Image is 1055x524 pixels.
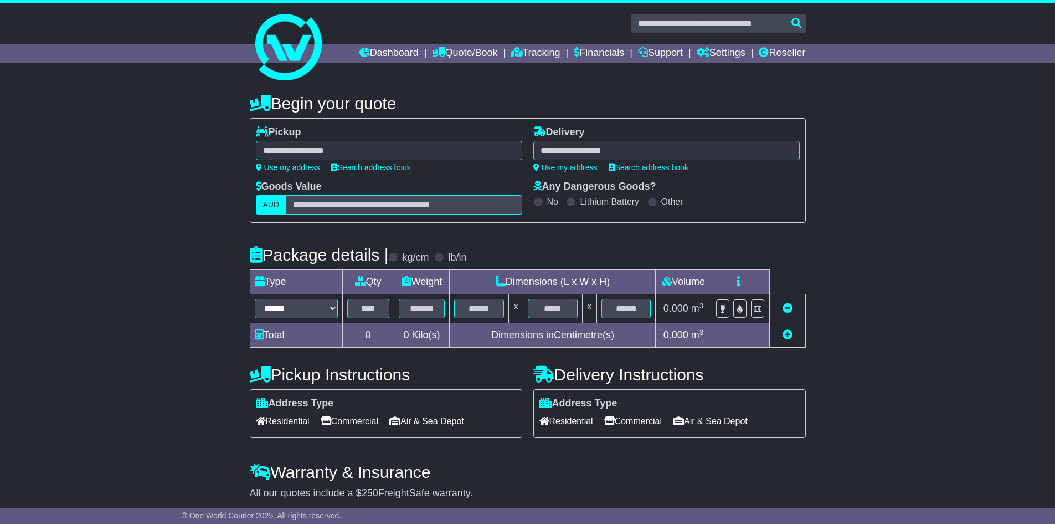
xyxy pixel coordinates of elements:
td: Volume [656,270,711,294]
label: Other [661,196,683,207]
td: Qty [342,270,394,294]
a: Settings [697,44,745,63]
a: Dashboard [359,44,419,63]
td: x [509,294,523,323]
span: Residential [539,413,593,430]
h4: Warranty & Insurance [250,463,806,481]
a: Add new item [783,329,792,340]
a: Financials [574,44,624,63]
label: Goods Value [256,181,322,193]
h4: Pickup Instructions [250,365,522,384]
a: Use my address [256,163,320,172]
span: 250 [362,487,378,498]
h4: Package details | [250,246,389,264]
span: 0.000 [663,303,688,314]
label: Address Type [256,398,334,410]
td: Weight [394,270,450,294]
span: 0.000 [663,329,688,340]
td: x [582,294,596,323]
label: Lithium Battery [580,196,639,207]
sup: 3 [699,302,704,310]
label: AUD [256,195,287,215]
a: Use my address [533,163,598,172]
td: Dimensions (L x W x H) [450,270,656,294]
label: lb/in [448,252,466,264]
td: Dimensions in Centimetre(s) [450,323,656,348]
span: 0 [403,329,409,340]
span: © One World Courier 2025. All rights reserved. [182,511,342,520]
td: Kilo(s) [394,323,450,348]
div: All our quotes include a $ FreightSafe warranty. [250,487,806,500]
a: Remove this item [783,303,792,314]
span: Residential [256,413,310,430]
a: Reseller [759,44,805,63]
td: Type [250,270,342,294]
label: Any Dangerous Goods? [533,181,656,193]
a: Tracking [511,44,560,63]
span: Air & Sea Depot [389,413,464,430]
span: Commercial [604,413,662,430]
td: Total [250,323,342,348]
label: Address Type [539,398,617,410]
sup: 3 [699,328,704,337]
label: Delivery [533,126,585,139]
a: Support [638,44,683,63]
span: Commercial [321,413,378,430]
label: kg/cm [402,252,429,264]
a: Search address book [609,163,688,172]
span: m [691,329,704,340]
a: Quote/Book [432,44,497,63]
span: m [691,303,704,314]
label: No [547,196,558,207]
label: Pickup [256,126,301,139]
h4: Delivery Instructions [533,365,806,384]
span: Air & Sea Depot [673,413,748,430]
td: 0 [342,323,394,348]
a: Search address book [331,163,411,172]
h4: Begin your quote [250,94,806,113]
